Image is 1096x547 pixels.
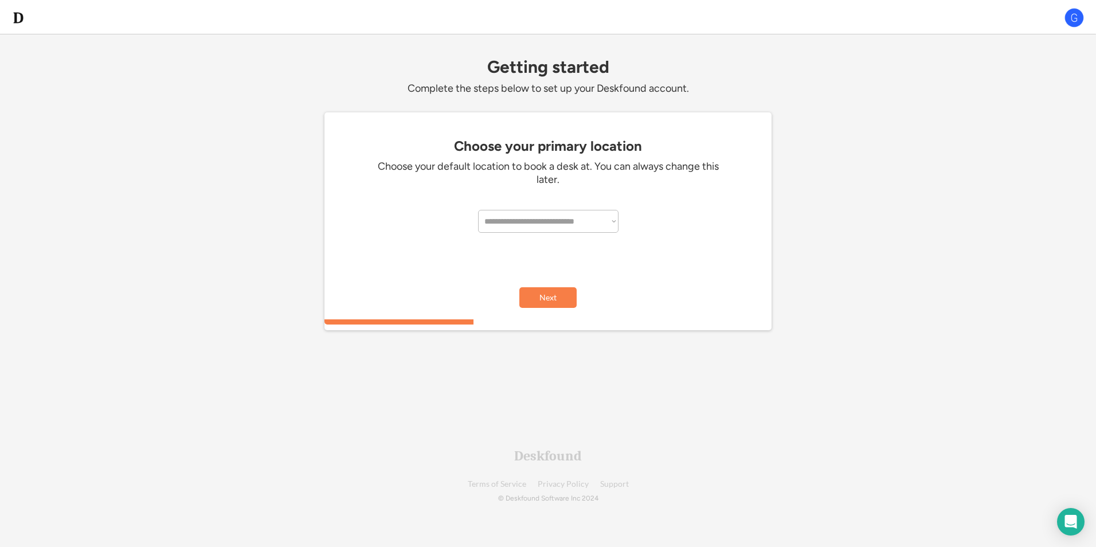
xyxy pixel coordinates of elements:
img: G.png [1064,7,1085,28]
a: Terms of Service [468,480,526,489]
div: Open Intercom Messenger [1057,508,1085,536]
button: Next [519,287,577,308]
a: Privacy Policy [538,480,589,489]
div: Choose your default location to book a desk at. You can always change this later. [376,160,720,187]
div: Complete the steps below to set up your Deskfound account. [324,82,772,95]
div: 33.3333333333333% [327,319,774,325]
div: Deskfound [514,449,582,463]
img: d-whitebg.png [11,11,25,25]
div: Getting started [324,57,772,76]
div: Choose your primary location [330,138,766,154]
a: Support [600,480,629,489]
